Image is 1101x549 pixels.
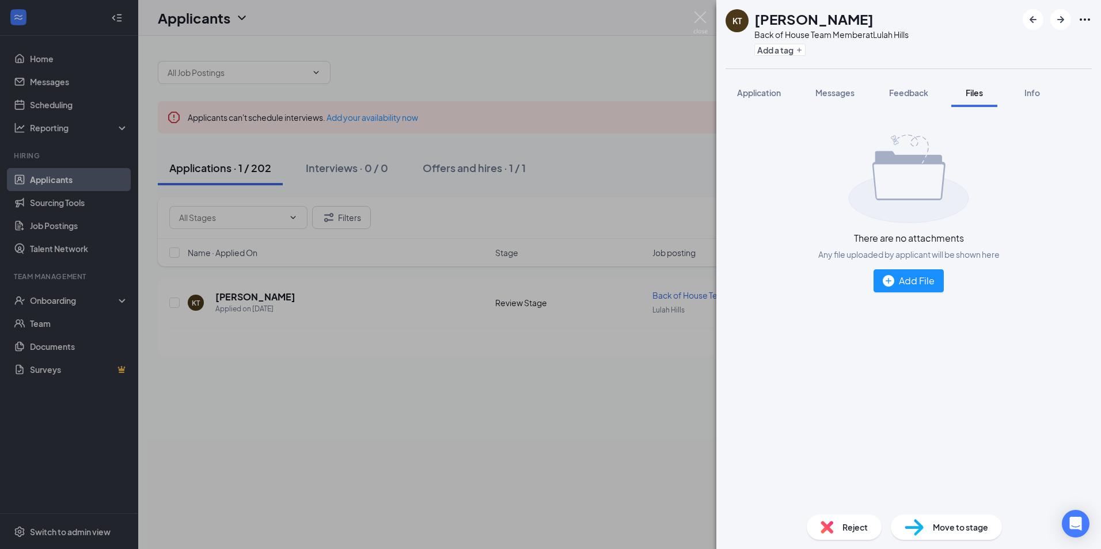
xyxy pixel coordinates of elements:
[796,47,803,54] svg: Plus
[754,44,806,56] button: PlusAdd a tag
[874,269,944,292] button: Add File
[815,87,855,98] span: Messages
[883,273,935,288] div: Add File
[842,521,868,533] span: Reject
[732,15,742,26] div: KT
[966,87,983,98] span: Files
[754,9,874,29] h1: [PERSON_NAME]
[818,249,1000,260] div: Any file uploaded by applicant will be shown here
[1078,13,1092,26] svg: Ellipses
[754,29,909,40] div: Back of House Team Member at Lulah Hills
[933,521,988,533] span: Move to stage
[889,87,928,98] span: Feedback
[854,232,964,244] div: There are no attachments
[1026,13,1040,26] svg: ArrowLeftNew
[1062,510,1089,537] div: Open Intercom Messenger
[1050,9,1071,30] button: ArrowRight
[1023,9,1043,30] button: ArrowLeftNew
[737,87,781,98] span: Application
[1054,13,1068,26] svg: ArrowRight
[1024,87,1040,98] span: Info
